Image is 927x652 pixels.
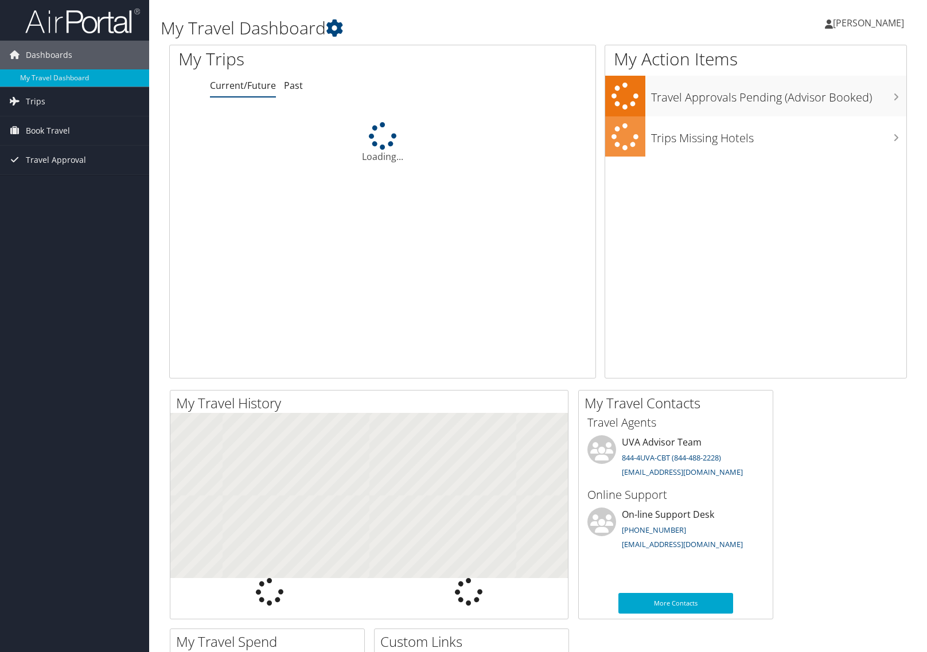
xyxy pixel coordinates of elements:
[825,6,916,40] a: [PERSON_NAME]
[161,16,664,40] h1: My Travel Dashboard
[176,393,568,413] h2: My Travel History
[833,17,904,29] span: [PERSON_NAME]
[622,539,743,549] a: [EMAIL_ADDRESS][DOMAIN_NAME]
[26,146,86,174] span: Travel Approval
[622,525,686,535] a: [PHONE_NUMBER]
[651,124,906,146] h3: Trips Missing Hotels
[380,632,568,651] h2: Custom Links
[170,122,595,163] div: Loading...
[605,47,906,71] h1: My Action Items
[176,632,364,651] h2: My Travel Spend
[622,452,721,463] a: 844-4UVA-CBT (844-488-2228)
[26,87,45,116] span: Trips
[585,393,773,413] h2: My Travel Contacts
[582,507,770,555] li: On-line Support Desk
[210,79,276,92] a: Current/Future
[587,487,764,503] h3: Online Support
[582,435,770,482] li: UVA Advisor Team
[651,84,906,106] h3: Travel Approvals Pending (Advisor Booked)
[618,593,733,614] a: More Contacts
[587,415,764,431] h3: Travel Agents
[284,79,303,92] a: Past
[178,47,410,71] h1: My Trips
[605,76,906,116] a: Travel Approvals Pending (Advisor Booked)
[25,7,140,34] img: airportal-logo.png
[605,116,906,157] a: Trips Missing Hotels
[26,116,70,145] span: Book Travel
[26,41,72,69] span: Dashboards
[622,467,743,477] a: [EMAIL_ADDRESS][DOMAIN_NAME]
